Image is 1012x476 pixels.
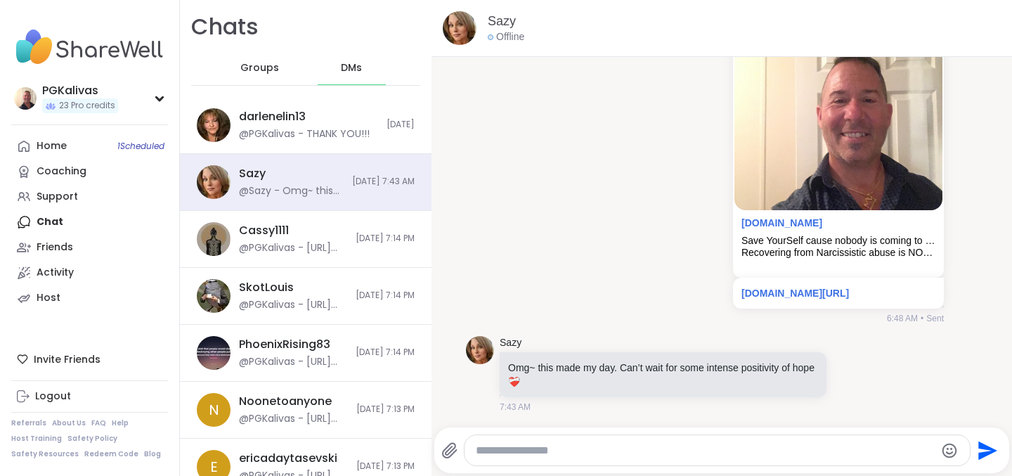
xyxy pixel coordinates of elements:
[239,127,370,141] div: @PGKalivas - THANK YOU!!!
[11,159,168,184] a: Coaching
[191,11,259,43] h1: Chats
[11,22,168,72] img: ShareWell Nav Logo
[239,184,344,198] div: @Sazy - Omg~ this made my day. Can’t wait for some intense positivity of hope❤️‍🩹
[11,449,79,459] a: Safety Resources
[11,235,168,260] a: Friends
[741,235,935,247] div: Save YourSelf cause nobody is coming to SAVE YOU
[239,412,348,426] div: @PGKalivas - [URL][DOMAIN_NAME]
[926,312,944,325] span: Sent
[11,260,168,285] a: Activity
[197,222,231,256] img: https://sharewell-space-live.sfo3.digitaloceanspaces.com/user-generated/a8017849-476b-49c5-a792-9...
[197,279,231,313] img: https://sharewell-space-live.sfo3.digitaloceanspaces.com/user-generated/8f456609-e4de-46c1-a935-4...
[239,166,266,181] div: Sazy
[341,61,362,75] span: DMs
[91,418,106,428] a: FAQ
[52,418,86,428] a: About Us
[239,451,337,466] div: ericadaytasevski
[42,83,118,98] div: PGKalivas
[488,13,516,30] a: Sazy
[14,87,37,110] img: PGKalivas
[11,384,168,409] a: Logout
[240,61,279,75] span: Groups
[67,434,117,444] a: Safety Policy
[11,347,168,372] div: Invite Friends
[37,165,86,179] div: Coaching
[11,134,168,159] a: Home1Scheduled
[356,290,415,302] span: [DATE] 7:14 PM
[500,401,531,413] span: 7:43 AM
[11,184,168,210] a: Support
[734,35,942,210] img: Save YourSelf cause nobody is coming to SAVE YOU
[356,404,415,416] span: [DATE] 7:13 PM
[466,336,494,364] img: https://sharewell-space-live.sfo3.digitaloceanspaces.com/user-generated/f7e7b9c2-e837-46f3-82ec-1...
[37,266,74,280] div: Activity
[37,139,67,153] div: Home
[443,11,476,45] img: https://sharewell-space-live.sfo3.digitaloceanspaces.com/user-generated/f7e7b9c2-e837-46f3-82ec-1...
[35,390,71,404] div: Logout
[239,298,347,312] div: @PGKalivas - [URL][DOMAIN_NAME]
[239,109,306,124] div: darlenelin13
[476,444,935,458] textarea: Type your message
[941,442,958,459] button: Emoji picker
[741,217,822,229] a: Attachment
[741,288,849,299] a: [DOMAIN_NAME][URL]
[11,434,62,444] a: Host Training
[144,449,161,459] a: Blog
[239,355,347,369] div: @PGKalivas - [URL][DOMAIN_NAME]
[500,336,521,350] a: Sazy
[387,119,415,131] span: [DATE]
[11,418,46,428] a: Referrals
[117,141,164,152] span: 1 Scheduled
[887,312,918,325] span: 6:48 AM
[37,190,78,204] div: Support
[971,435,1002,466] button: Send
[508,361,818,389] p: Omg~ this made my day. Can’t wait for some intense positivity of hope
[356,347,415,359] span: [DATE] 7:14 PM
[197,336,231,370] img: https://sharewell-space-live.sfo3.digitaloceanspaces.com/user-generated/603f1f02-93ca-4187-be66-9...
[239,280,294,295] div: SkotLouis
[197,165,231,199] img: https://sharewell-space-live.sfo3.digitaloceanspaces.com/user-generated/f7e7b9c2-e837-46f3-82ec-1...
[741,247,935,259] div: Recovering from Narcissistic abuse is NO JOKE - especially when you continue to believe it was al...
[239,241,347,255] div: @PGKalivas - [URL][DOMAIN_NAME]
[84,449,138,459] a: Redeem Code
[352,176,415,188] span: [DATE] 7:43 AM
[356,233,415,245] span: [DATE] 7:14 PM
[508,376,520,387] span: ❤️‍🩹
[197,108,231,142] img: https://sharewell-space-live.sfo3.digitaloceanspaces.com/user-generated/6cbcace5-f519-4f95-90c4-2...
[921,312,923,325] span: •
[59,100,115,112] span: 23 Pro credits
[37,291,60,305] div: Host
[112,418,129,428] a: Help
[209,399,219,420] span: N
[488,30,524,44] div: Offline
[239,394,332,409] div: Noonetoanyone
[356,461,415,472] span: [DATE] 7:13 PM
[239,223,289,238] div: Cassy1111
[239,337,330,352] div: PhoenixRising83
[11,285,168,311] a: Host
[37,240,73,255] div: Friends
